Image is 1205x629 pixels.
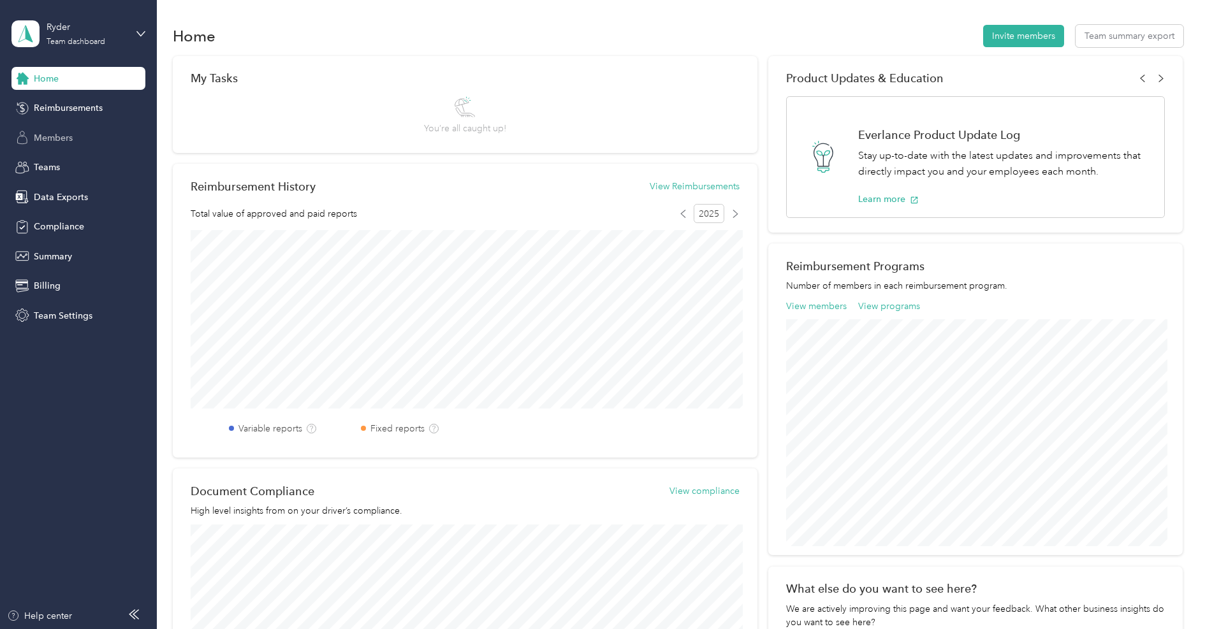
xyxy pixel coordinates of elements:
[191,484,314,498] h2: Document Compliance
[370,422,425,435] label: Fixed reports
[858,148,1151,179] p: Stay up-to-date with the latest updates and improvements that directly impact you and your employ...
[858,192,919,206] button: Learn more
[786,602,1165,629] div: We are actively improving this page and want your feedback. What other business insights do you w...
[786,300,847,313] button: View members
[34,279,61,293] span: Billing
[238,422,302,435] label: Variable reports
[786,582,1165,595] div: What else do you want to see here?
[34,131,73,145] span: Members
[34,220,84,233] span: Compliance
[7,609,72,623] button: Help center
[669,484,740,498] button: View compliance
[34,161,60,174] span: Teams
[786,71,944,85] span: Product Updates & Education
[191,207,357,221] span: Total value of approved and paid reports
[173,29,215,43] h1: Home
[34,191,88,204] span: Data Exports
[1134,558,1205,629] iframe: Everlance-gr Chat Button Frame
[47,38,105,46] div: Team dashboard
[34,101,103,115] span: Reimbursements
[424,122,506,135] span: You’re all caught up!
[34,309,92,322] span: Team Settings
[34,250,72,263] span: Summary
[858,128,1151,141] h1: Everlance Product Update Log
[34,72,59,85] span: Home
[1076,25,1183,47] button: Team summary export
[191,180,316,193] h2: Reimbursement History
[694,204,724,223] span: 2025
[983,25,1064,47] button: Invite members
[47,20,126,34] div: Ryder
[191,504,740,517] p: High level insights from on your driver’s compliance.
[650,180,740,193] button: View Reimbursements
[858,300,920,313] button: View programs
[786,279,1165,293] p: Number of members in each reimbursement program.
[191,71,740,85] div: My Tasks
[786,259,1165,273] h2: Reimbursement Programs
